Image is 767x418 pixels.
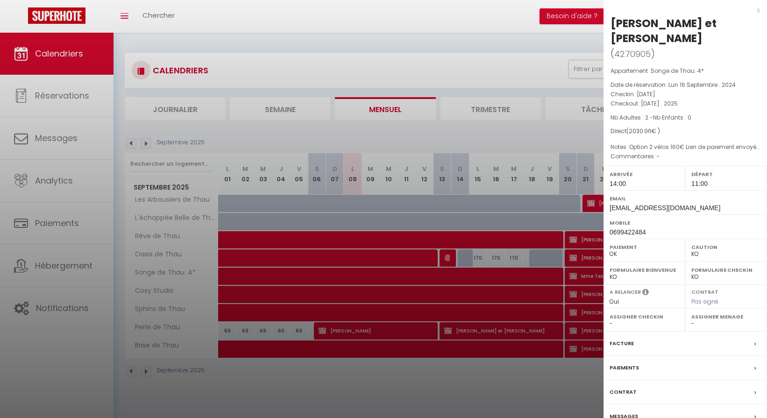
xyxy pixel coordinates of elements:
[611,66,760,76] p: Appartement :
[611,152,760,161] p: Commentaires :
[691,265,761,275] label: Formulaire Checkin
[604,5,760,16] div: x
[653,113,691,121] span: Nb Enfants : 0
[691,180,708,187] span: 11:00
[611,142,760,152] p: Notes :
[611,99,760,108] p: Checkout :
[637,90,655,98] span: [DATE]
[610,363,639,373] label: Paiements
[610,312,679,321] label: Assigner Checkin
[610,180,626,187] span: 14:00
[629,127,652,135] span: 2030.96
[7,4,36,32] button: Ouvrir le widget de chat LiveChat
[611,16,760,46] div: [PERSON_NAME] et [PERSON_NAME]
[610,242,679,252] label: Paiement
[691,288,718,294] label: Contrat
[657,152,660,160] span: -
[610,194,761,203] label: Email
[610,339,634,348] label: Facture
[691,170,761,179] label: Départ
[691,298,718,305] span: Pas signé
[691,242,761,252] label: Caution
[641,99,678,107] span: [DATE] . 2025
[610,228,646,236] span: 0699422484
[611,127,760,136] div: Direct
[642,288,649,298] i: Sélectionner OUI si vous souhaiter envoyer les séquences de messages post-checkout
[611,113,691,121] span: Nb Adultes : 2 -
[610,170,679,179] label: Arrivée
[611,90,760,99] p: Checkin :
[626,127,660,135] span: ( € )
[611,47,655,60] span: ( )
[610,218,761,227] label: Mobile
[614,48,651,60] span: 4270905
[611,80,760,90] p: Date de réservation :
[668,81,736,89] span: Lun 16 Septembre . 2024
[610,265,679,275] label: Formulaire Bienvenue
[691,312,761,321] label: Assigner Menage
[610,288,641,296] label: A relancer
[610,204,720,212] span: [EMAIL_ADDRESS][DOMAIN_NAME]
[610,387,637,397] label: Contrat
[651,67,704,75] span: Songe de Thau. 4*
